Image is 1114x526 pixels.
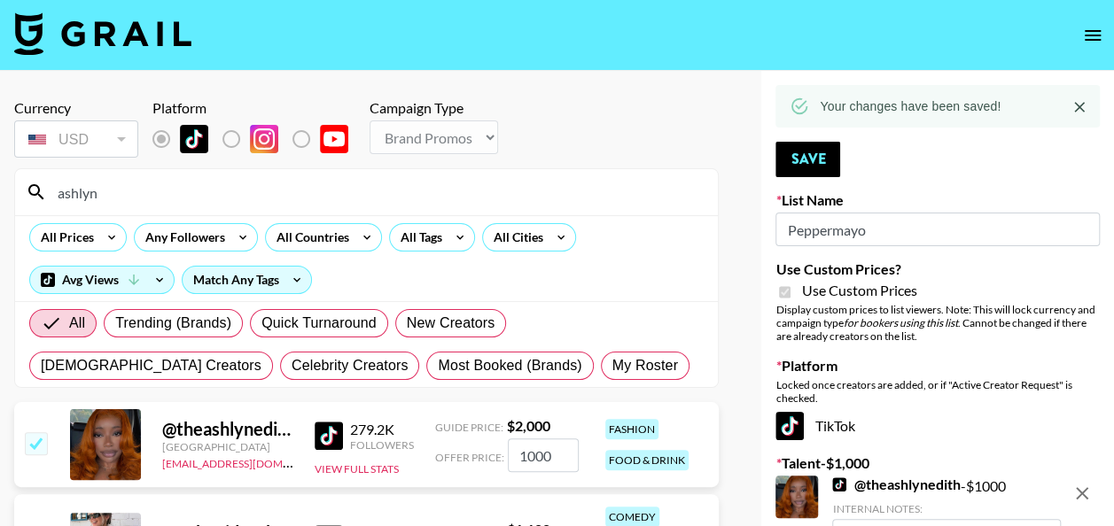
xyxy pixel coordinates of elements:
div: Avg Views [30,267,174,293]
img: YouTube [320,125,348,153]
strong: $ 2,000 [507,417,550,434]
div: Currency is locked to USD [14,117,138,161]
div: Match Any Tags [183,267,311,293]
button: remove [1064,476,1100,511]
div: food & drink [605,450,689,470]
div: Display custom prices to list viewers. Note: This will lock currency and campaign type . Cannot b... [775,303,1100,343]
div: All Tags [390,224,446,251]
div: List locked to TikTok. [152,120,362,158]
img: TikTok [775,412,804,440]
label: Use Custom Prices? [775,260,1100,278]
label: List Name [775,191,1100,209]
span: [DEMOGRAPHIC_DATA] Creators [41,355,261,376]
a: @theashlynedith [832,476,960,493]
img: Grail Talent [14,12,191,55]
div: Campaign Type [370,99,498,117]
img: TikTok [832,477,846,491]
div: TikTok [775,412,1100,440]
div: Your changes have been saved! [820,90,1001,122]
em: for bookers using this list [843,316,957,329]
label: Talent - $ 1,000 [775,454,1100,472]
div: @ theashlynedith [162,418,293,440]
button: open drawer [1075,18,1110,53]
a: [EMAIL_ADDRESS][DOMAIN_NAME] [162,453,340,470]
div: Currency [14,99,138,117]
div: USD [18,124,135,155]
div: Internal Notes: [832,502,1061,515]
input: 2,000 [508,438,579,472]
button: View Full Stats [315,462,399,476]
img: TikTok [315,422,343,450]
span: Quick Turnaround [261,313,377,334]
div: [GEOGRAPHIC_DATA] [162,440,293,453]
button: Close [1066,94,1093,120]
div: Platform [152,99,362,117]
input: Search by User Name [47,178,707,206]
label: Platform [775,357,1100,375]
div: All Prices [30,224,97,251]
span: Offer Price: [435,451,504,464]
div: fashion [605,419,658,439]
span: Trending (Brands) [115,313,231,334]
div: All Cities [483,224,547,251]
div: Locked once creators are added, or if "Active Creator Request" is checked. [775,378,1100,405]
button: Save [775,142,840,177]
div: 279.2K [350,421,414,438]
span: My Roster [612,355,678,376]
div: All Countries [266,224,353,251]
span: Celebrity Creators [292,355,409,376]
span: New Creators [407,313,495,334]
span: Guide Price: [435,421,503,434]
img: TikTok [180,125,208,153]
span: Most Booked (Brands) [438,355,581,376]
img: Instagram [250,125,278,153]
span: Use Custom Prices [801,282,916,299]
div: Followers [350,438,414,452]
div: Any Followers [135,224,229,251]
span: All [69,313,85,334]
